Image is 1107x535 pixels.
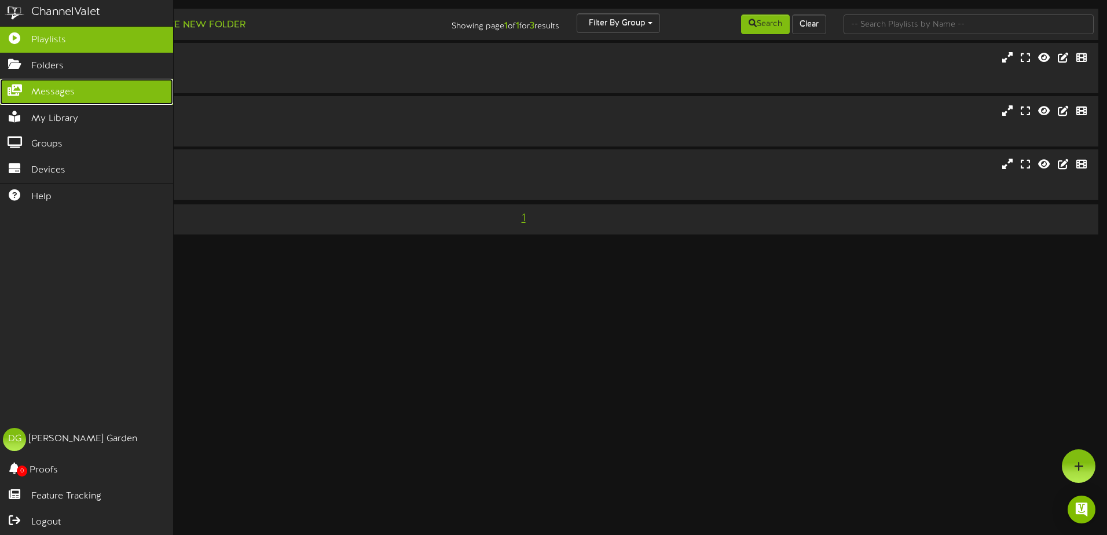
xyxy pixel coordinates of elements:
[17,466,27,477] span: 0
[390,13,568,33] div: Showing page of for results
[46,52,471,65] div: Moderna - Deli
[31,60,64,73] span: Folders
[29,433,137,446] div: [PERSON_NAME] Garden
[31,516,61,529] span: Logout
[46,128,471,138] div: # 15039
[1068,496,1095,523] div: Open Intercom Messenger
[46,75,471,85] div: # 3513
[30,464,58,477] span: Proofs
[741,14,790,34] button: Search
[46,171,471,181] div: Landscape ( 16:9 )
[31,164,65,177] span: Devices
[792,14,826,34] button: Clear
[31,86,75,99] span: Messages
[31,112,78,126] span: My Library
[844,14,1094,34] input: -- Search Playlists by Name --
[31,490,101,503] span: Feature Tracking
[504,21,508,31] strong: 1
[31,138,63,151] span: Groups
[46,118,471,128] div: Landscape ( 16:9 )
[31,4,100,21] div: ChannelValet
[46,181,471,191] div: # 11352
[516,21,519,31] strong: 1
[31,190,52,204] span: Help
[519,212,529,225] span: 1
[31,34,66,47] span: Playlists
[134,18,249,32] button: Create New Folder
[3,428,26,451] div: DG
[46,158,471,171] div: Moderna- Entree
[530,21,534,31] strong: 3
[577,13,660,33] button: Filter By Group
[46,65,471,75] div: Landscape ( 16:9 )
[46,105,471,118] div: Moderna - Entrance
